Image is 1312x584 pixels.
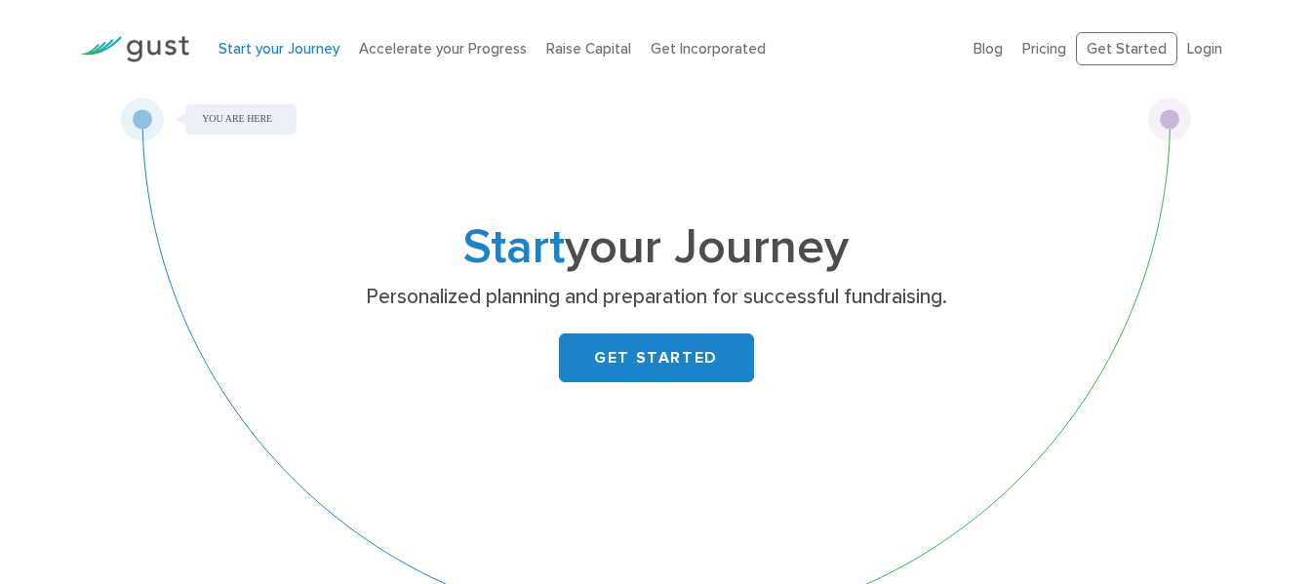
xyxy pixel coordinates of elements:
[463,218,565,276] span: Start
[219,40,339,58] a: Start your Journey
[271,225,1042,270] h1: your Journey
[1076,32,1177,66] a: Get Started
[559,333,754,382] a: GET STARTED
[974,40,1003,58] a: Blog
[80,36,189,62] img: Gust Logo
[546,40,631,58] a: Raise Capital
[651,40,766,58] a: Get Incorporated
[359,40,527,58] a: Accelerate your Progress
[1022,40,1066,58] a: Pricing
[278,284,1034,311] p: Personalized planning and preparation for successful fundraising.
[1187,40,1222,58] a: Login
